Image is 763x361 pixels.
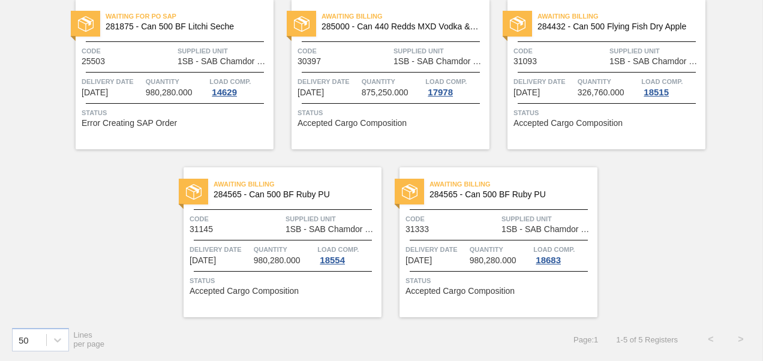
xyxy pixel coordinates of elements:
[298,107,486,119] span: Status
[106,22,264,31] span: 281875 - Can 500 BF Litchi Seche
[616,335,678,344] span: 1 - 5 of 5 Registers
[537,10,705,22] span: Awaiting Billing
[393,45,486,57] span: Supplied Unit
[537,22,696,31] span: 284432 - Can 500 Flying Fish Dry Apple
[209,76,251,88] span: Load Comp.
[190,287,299,296] span: Accepted Cargo Composition
[317,243,379,265] a: Load Comp.18554
[166,167,381,317] a: statusAwaiting Billing284565 - Can 500 BF Ruby PUCode31145Supplied Unit1SB - SAB Chamdor BreweryD...
[190,213,283,225] span: Code
[106,10,274,22] span: Waiting for PO SAP
[146,88,193,97] span: 980,280.000
[78,16,94,32] img: status
[470,256,516,265] span: 980,280.000
[82,76,143,88] span: Delivery Date
[362,88,408,97] span: 875,250.000
[362,76,423,88] span: Quantity
[573,335,598,344] span: Page : 1
[578,76,639,88] span: Quantity
[178,57,271,66] span: 1SB - SAB Chamdor Brewery
[513,57,537,66] span: 31093
[298,88,324,97] span: 08/06/2025
[317,255,347,265] div: 18554
[209,88,239,97] div: 14629
[578,88,624,97] span: 326,760.000
[393,57,486,66] span: 1SB - SAB Chamdor Brewery
[209,76,271,97] a: Load Comp.14629
[405,256,432,265] span: 09/05/2025
[405,213,498,225] span: Code
[190,275,379,287] span: Status
[425,76,486,97] a: Load Comp.17978
[513,76,575,88] span: Delivery Date
[214,178,381,190] span: Awaiting Billing
[425,76,467,88] span: Load Comp.
[513,107,702,119] span: Status
[533,255,563,265] div: 18683
[19,335,29,345] div: 50
[190,256,216,265] span: 08/30/2025
[381,167,597,317] a: statusAwaiting Billing284565 - Can 500 BF Ruby PUCode31333Supplied Unit1SB - SAB Chamdor BreweryD...
[294,16,310,32] img: status
[405,287,515,296] span: Accepted Cargo Composition
[425,88,455,97] div: 17978
[286,213,379,225] span: Supplied Unit
[405,225,429,234] span: 31333
[298,57,321,66] span: 30397
[405,243,467,255] span: Delivery Date
[609,45,702,57] span: Supplied Unit
[317,243,359,255] span: Load Comp.
[641,76,702,97] a: Load Comp.18515
[429,190,588,199] span: 284565 - Can 500 BF Ruby PU
[190,243,251,255] span: Delivery Date
[510,16,525,32] img: status
[82,88,108,97] span: 01/04/2025
[214,190,372,199] span: 284565 - Can 500 BF Ruby PU
[82,57,105,66] span: 25503
[641,88,671,97] div: 18515
[609,57,702,66] span: 1SB - SAB Chamdor Brewery
[298,76,359,88] span: Delivery Date
[533,243,594,265] a: Load Comp.18683
[286,225,379,234] span: 1SB - SAB Chamdor Brewery
[82,119,177,128] span: Error Creating SAP Order
[298,119,407,128] span: Accepted Cargo Composition
[74,330,105,348] span: Lines per page
[298,45,390,57] span: Code
[501,225,594,234] span: 1SB - SAB Chamdor Brewery
[513,45,606,57] span: Code
[82,107,271,119] span: Status
[641,76,683,88] span: Load Comp.
[322,10,489,22] span: Awaiting Billing
[405,275,594,287] span: Status
[696,324,726,354] button: <
[726,324,756,354] button: >
[254,243,315,255] span: Quantity
[513,88,540,97] span: 08/29/2025
[501,213,594,225] span: Supplied Unit
[178,45,271,57] span: Supplied Unit
[513,119,623,128] span: Accepted Cargo Composition
[186,184,202,200] img: status
[322,22,480,31] span: 285000 - Can 440 Redds MXD Vodka & Pine
[429,178,597,190] span: Awaiting Billing
[470,243,531,255] span: Quantity
[254,256,301,265] span: 980,280.000
[190,225,213,234] span: 31145
[146,76,207,88] span: Quantity
[402,184,417,200] img: status
[82,45,175,57] span: Code
[533,243,575,255] span: Load Comp.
